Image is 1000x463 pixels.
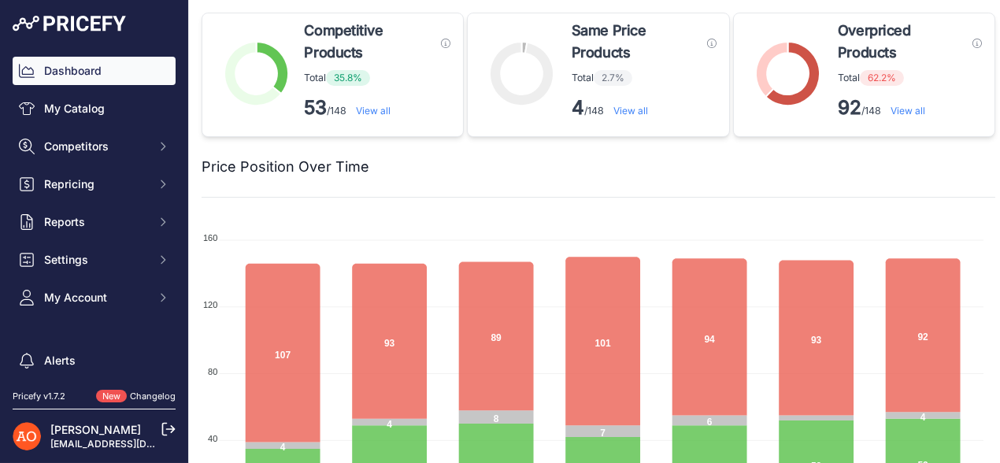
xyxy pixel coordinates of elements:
[13,132,176,161] button: Competitors
[13,57,176,85] a: Dashboard
[96,390,127,403] span: New
[44,290,147,306] span: My Account
[13,346,176,375] a: Alerts
[356,105,391,117] a: View all
[860,70,904,86] span: 62.2%
[13,208,176,236] button: Reports
[44,139,147,154] span: Competitors
[50,423,141,436] a: [PERSON_NAME]
[572,70,717,86] p: Total
[13,170,176,198] button: Repricing
[304,96,327,119] strong: 53
[130,391,176,402] a: Changelog
[44,176,147,192] span: Repricing
[838,95,982,120] p: /148
[13,283,176,312] button: My Account
[44,214,147,230] span: Reports
[613,105,648,117] a: View all
[304,20,435,64] span: Competitive Products
[13,390,65,403] div: Pricefy v1.7.2
[572,20,701,64] span: Same Price Products
[44,252,147,268] span: Settings
[572,96,584,119] strong: 4
[208,434,217,443] tspan: 40
[203,233,217,243] tspan: 160
[572,95,717,120] p: /148
[13,94,176,123] a: My Catalog
[838,96,861,119] strong: 92
[50,438,215,450] a: [EMAIL_ADDRESS][DOMAIN_NAME]
[326,70,370,86] span: 35.8%
[13,57,176,435] nav: Sidebar
[304,95,450,120] p: /148
[594,70,632,86] span: 2.7%
[13,246,176,274] button: Settings
[304,70,450,86] p: Total
[208,367,217,376] tspan: 80
[891,105,925,117] a: View all
[13,16,126,31] img: Pricefy Logo
[202,156,369,178] h2: Price Position Over Time
[838,20,966,64] span: Overpriced Products
[203,300,217,309] tspan: 120
[838,70,982,86] p: Total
